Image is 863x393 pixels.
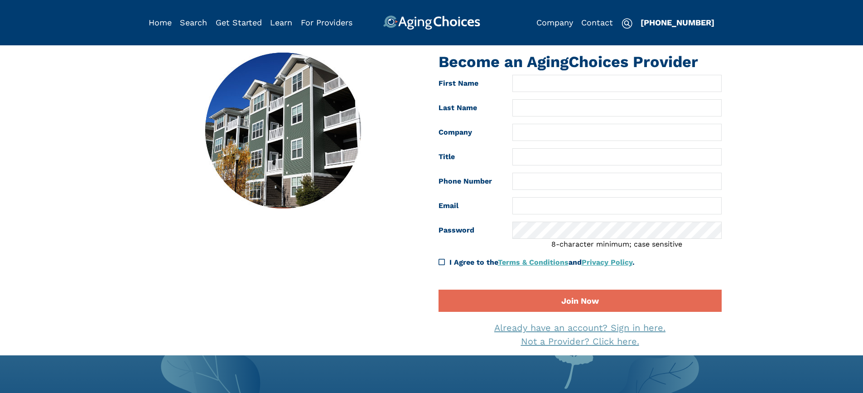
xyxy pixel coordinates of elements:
[270,18,292,27] a: Learn
[432,148,506,165] label: Title
[439,53,722,71] h1: Become an AgingChoices Provider
[521,336,639,347] a: Not a Provider? Click here.
[432,75,506,92] label: First Name
[622,18,632,29] img: search-icon.svg
[439,290,722,312] button: Join Now
[449,258,635,267] span: I Agree to the and .
[149,18,172,27] a: Home
[432,99,506,116] label: Last Name
[582,258,632,267] a: Privacy Policy
[432,197,506,214] label: Email
[432,124,506,141] label: Company
[494,322,665,333] a: Already have an account? Sign in here.
[536,18,573,27] a: Company
[581,18,613,27] a: Contact
[180,15,207,30] div: Popover trigger
[498,258,569,267] a: Terms & Conditions
[512,239,721,250] div: 8-character minimum; case sensitive
[301,18,352,27] a: For Providers
[383,15,480,30] img: AgingChoices
[432,222,506,250] label: Password
[205,53,361,209] img: join-provider.jpg
[180,18,207,27] a: Search
[432,173,506,190] label: Phone Number
[641,18,714,27] a: [PHONE_NUMBER]
[216,18,262,27] a: Get Started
